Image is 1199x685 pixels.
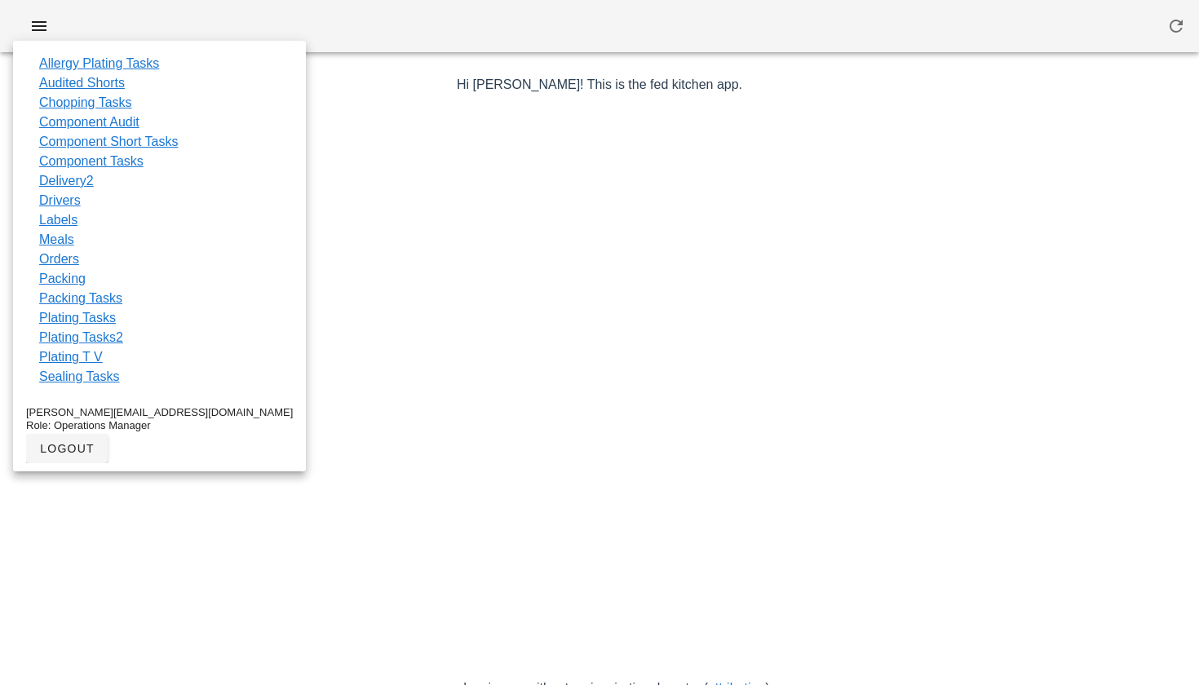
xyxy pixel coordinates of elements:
[39,269,86,289] a: Packing
[39,210,77,230] a: Labels
[26,419,293,432] div: Role: Operations Manager
[39,308,116,328] a: Plating Tasks
[39,347,103,367] a: Plating T V
[39,250,79,269] a: Orders
[39,73,125,93] a: Audited Shorts
[26,406,293,419] div: [PERSON_NAME][EMAIL_ADDRESS][DOMAIN_NAME]
[39,289,122,308] a: Packing Tasks
[26,434,108,463] button: logout
[39,132,178,152] a: Component Short Tasks
[39,191,81,210] a: Drivers
[39,93,132,113] a: Chopping Tasks
[39,113,139,132] a: Component Audit
[39,367,119,387] a: Sealing Tasks
[39,54,159,73] a: Allergy Plating Tasks
[39,442,95,455] span: logout
[39,230,74,250] a: Meals
[39,328,123,347] a: Plating Tasks2
[126,75,1073,95] p: Hi [PERSON_NAME]! This is the fed kitchen app.
[39,171,94,191] a: Delivery2
[39,152,144,171] a: Component Tasks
